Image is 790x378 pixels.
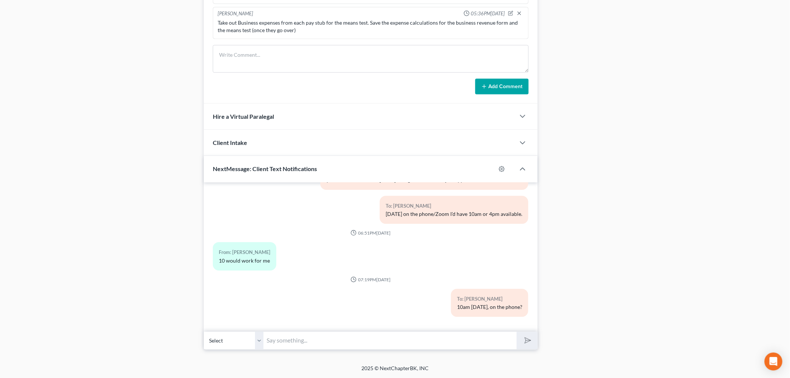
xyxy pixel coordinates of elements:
span: Client Intake [213,139,247,146]
div: To: [PERSON_NAME] [386,202,522,210]
div: From: [PERSON_NAME] [219,248,270,257]
input: Say something... [264,331,517,350]
button: Add Comment [475,78,529,94]
div: [PERSON_NAME] [218,10,253,18]
div: Open Intercom Messenger [765,353,783,371]
span: Hire a Virtual Paralegal [213,113,274,120]
div: 07:19PM[DATE] [213,276,529,283]
div: [DATE] on the phone/Zoom I'd have 10am or 4pm available. [386,210,522,218]
div: 10am [DATE], on the phone? [457,303,522,311]
span: 05:36PM[DATE] [471,10,505,17]
div: To: [PERSON_NAME] [457,295,522,303]
div: 10 would work for me [219,257,270,264]
div: Take out Business expenses from each pay stub for the means test. Save the expense calculations f... [218,19,524,34]
div: 06:51PM[DATE] [213,230,529,236]
span: NextMessage: Client Text Notifications [213,165,317,172]
div: 2025 © NextChapterBK, INC [182,365,608,378]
